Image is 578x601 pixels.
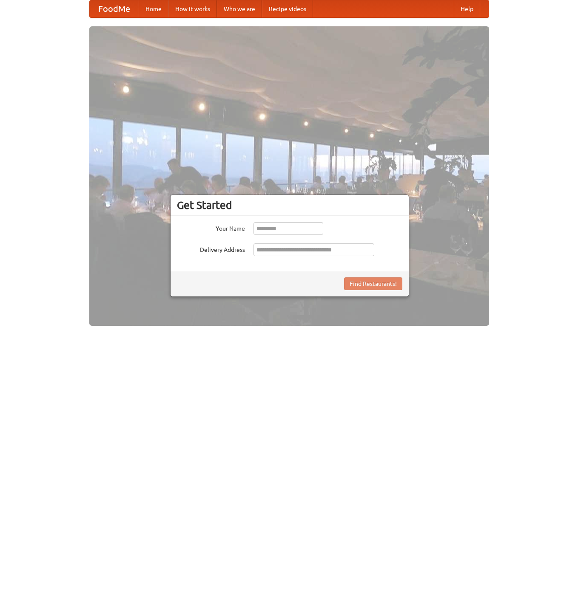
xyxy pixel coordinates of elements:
[177,222,245,233] label: Your Name
[168,0,217,17] a: How it works
[177,243,245,254] label: Delivery Address
[177,199,402,212] h3: Get Started
[454,0,480,17] a: Help
[262,0,313,17] a: Recipe videos
[344,277,402,290] button: Find Restaurants!
[90,0,139,17] a: FoodMe
[139,0,168,17] a: Home
[217,0,262,17] a: Who we are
